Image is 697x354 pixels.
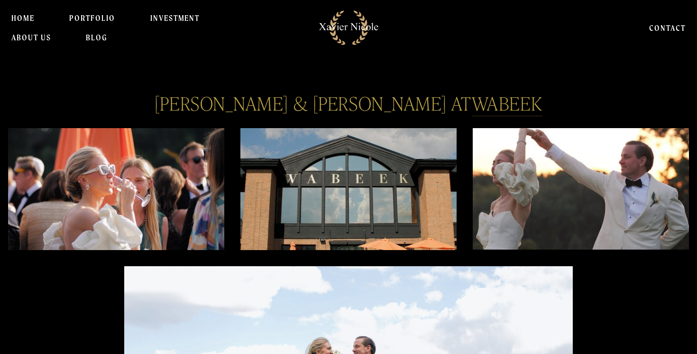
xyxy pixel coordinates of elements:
[11,28,51,47] a: About Us
[472,91,542,116] a: WABEEK
[69,9,115,28] a: PORTFOLIO
[313,5,384,50] img: Michigan Wedding Videographers | Detroit Cinematic Wedding Films By Xavier Nicole
[11,9,35,28] a: HOME
[150,9,200,28] a: INVESTMENT
[86,28,107,47] a: BLOG
[8,93,689,112] h2: [PERSON_NAME] & [PERSON_NAME] AT
[649,18,686,37] a: CONTACT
